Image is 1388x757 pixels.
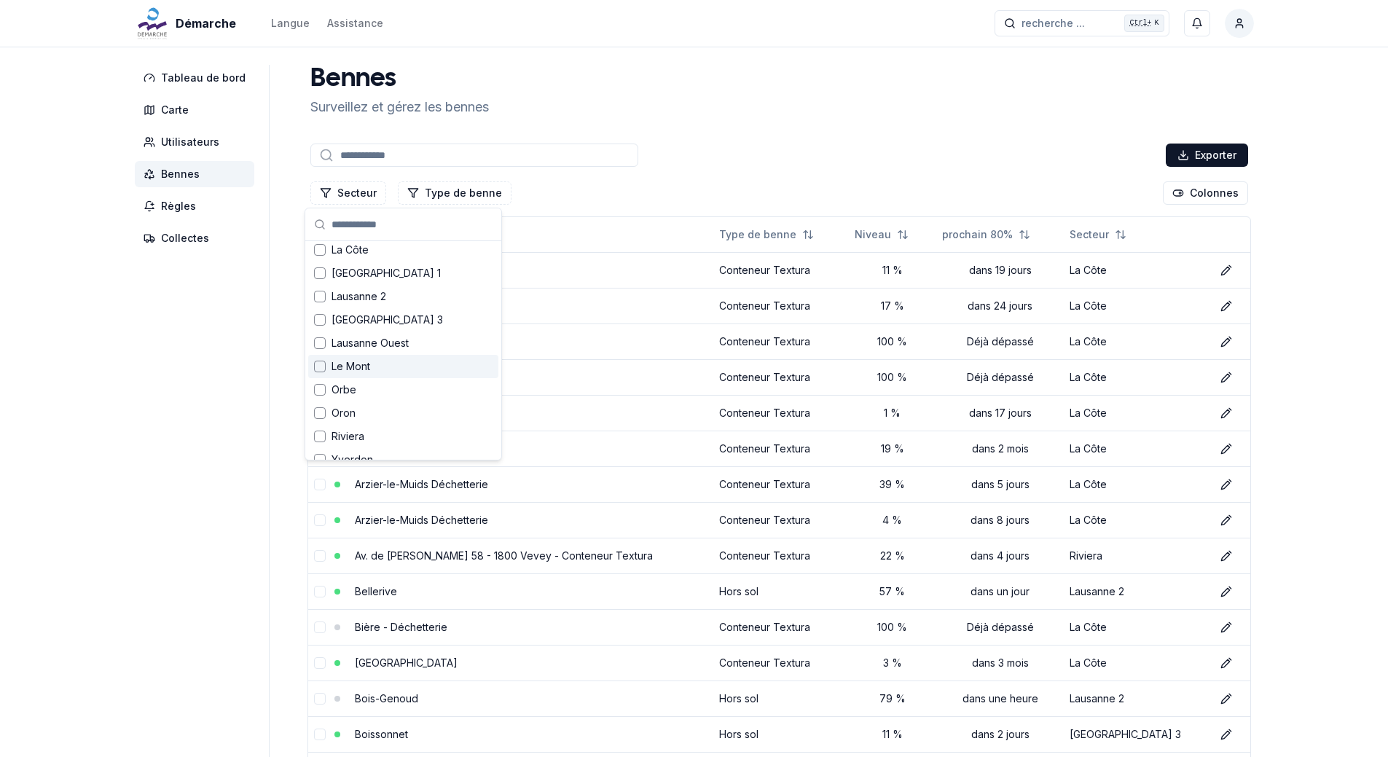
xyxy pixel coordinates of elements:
[135,129,260,155] a: Utilisateurs
[355,585,397,597] a: Bellerive
[942,227,1013,242] span: prochain 80%
[355,478,488,490] a: Arzier-le-Muids Déchetterie
[332,452,373,467] span: Yverdon
[1163,181,1248,205] button: Cocher les colonnes
[161,71,246,85] span: Tableau de bord
[855,513,930,527] div: 4 %
[995,10,1169,36] button: recherche ...Ctrl+K
[355,621,447,633] a: Bière - Déchetterie
[1070,227,1109,242] span: Secteur
[942,406,1058,420] div: dans 17 jours
[713,395,849,431] td: Conteneur Textura
[855,334,930,349] div: 100 %
[314,550,326,562] button: select-row
[1064,502,1209,538] td: La Côte
[942,549,1058,563] div: dans 4 jours
[314,479,326,490] button: select-row
[1064,645,1209,680] td: La Côte
[1064,252,1209,288] td: La Côte
[855,370,930,385] div: 100 %
[135,6,170,41] img: Démarche Logo
[135,65,260,91] a: Tableau de bord
[713,573,849,609] td: Hors sol
[855,584,930,599] div: 57 %
[161,231,209,246] span: Collectes
[332,429,364,444] span: Riviera
[271,16,310,31] div: Langue
[1064,395,1209,431] td: La Côte
[398,181,511,205] button: Filtrer les lignes
[332,266,441,281] span: [GEOGRAPHIC_DATA] 1
[713,680,849,716] td: Hors sol
[135,15,242,32] a: Démarche
[314,586,326,597] button: select-row
[855,549,930,563] div: 22 %
[135,97,260,123] a: Carte
[161,199,196,213] span: Règles
[1064,431,1209,466] td: La Côte
[713,538,849,573] td: Conteneur Textura
[1064,716,1209,752] td: [GEOGRAPHIC_DATA] 3
[1064,680,1209,716] td: Lausanne 2
[314,729,326,740] button: select-row
[332,243,369,257] span: La Côte
[332,313,443,327] span: [GEOGRAPHIC_DATA] 3
[355,692,418,705] a: Bois-Genoud
[135,193,260,219] a: Règles
[161,135,219,149] span: Utilisateurs
[942,263,1058,278] div: dans 19 jours
[332,336,409,350] span: Lausanne Ouest
[355,728,408,740] a: Boissonnet
[846,223,917,246] button: Not sorted. Click to sort ascending.
[314,621,326,633] button: select-row
[355,514,488,526] a: Arzier-le-Muids Déchetterie
[713,609,849,645] td: Conteneur Textura
[713,252,849,288] td: Conteneur Textura
[855,477,930,492] div: 39 %
[855,620,930,635] div: 100 %
[1064,466,1209,502] td: La Côte
[332,359,370,374] span: Le Mont
[332,383,356,397] span: Orbe
[1166,144,1248,167] button: Exporter
[942,370,1058,385] div: Déjà dépassé
[942,727,1058,742] div: dans 2 jours
[1061,223,1135,246] button: Not sorted. Click to sort ascending.
[710,223,823,246] button: Not sorted. Click to sort ascending.
[713,288,849,323] td: Conteneur Textura
[1064,288,1209,323] td: La Côte
[1064,538,1209,573] td: Riviera
[1064,573,1209,609] td: Lausanne 2
[1022,16,1085,31] span: recherche ...
[855,406,930,420] div: 1 %
[855,656,930,670] div: 3 %
[933,223,1039,246] button: Not sorted. Click to sort ascending.
[310,181,386,205] button: Filtrer les lignes
[855,727,930,742] div: 11 %
[310,65,489,94] h1: Bennes
[855,227,891,242] span: Niveau
[713,466,849,502] td: Conteneur Textura
[942,691,1058,706] div: dans une heure
[855,442,930,456] div: 19 %
[135,161,260,187] a: Bennes
[355,549,653,562] a: Av. de [PERSON_NAME] 58 - 1800 Vevey - Conteneur Textura
[271,15,310,32] button: Langue
[942,656,1058,670] div: dans 3 mois
[942,442,1058,456] div: dans 2 mois
[176,15,236,32] span: Démarche
[713,716,849,752] td: Hors sol
[713,431,849,466] td: Conteneur Textura
[327,15,383,32] a: Assistance
[135,225,260,251] a: Collectes
[355,656,458,669] a: [GEOGRAPHIC_DATA]
[332,289,386,304] span: Lausanne 2
[942,513,1058,527] div: dans 8 jours
[942,334,1058,349] div: Déjà dépassé
[942,477,1058,492] div: dans 5 jours
[713,323,849,359] td: Conteneur Textura
[855,691,930,706] div: 79 %
[310,97,489,117] p: Surveillez et gérez les bennes
[713,502,849,538] td: Conteneur Textura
